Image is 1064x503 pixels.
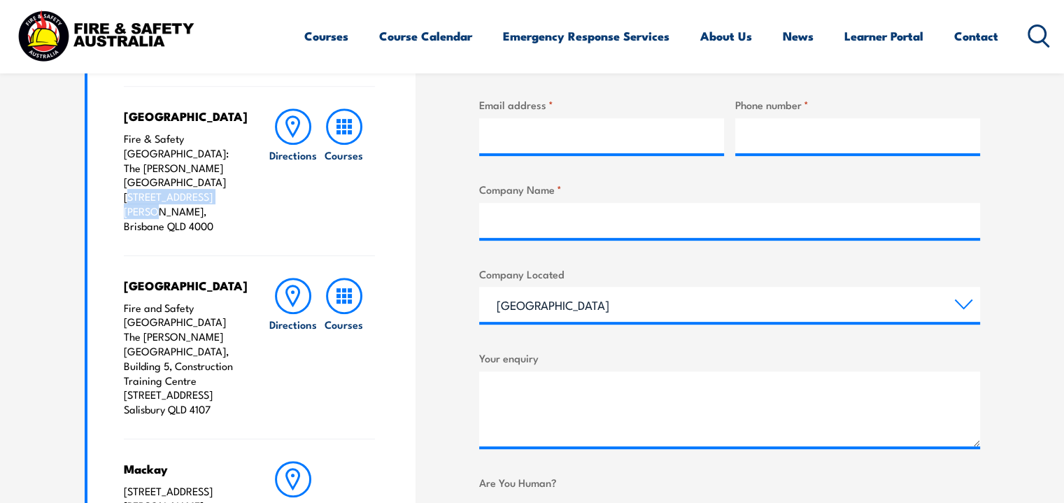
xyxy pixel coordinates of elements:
label: Your enquiry [479,350,980,366]
label: Are You Human? [479,474,980,490]
label: Company Located [479,266,980,282]
a: Directions [268,278,318,417]
h6: Directions [269,317,317,332]
p: Fire and Safety [GEOGRAPHIC_DATA] The [PERSON_NAME][GEOGRAPHIC_DATA], Building 5, Construction Tr... [124,301,241,417]
p: Fire & Safety [GEOGRAPHIC_DATA]: The [PERSON_NAME][GEOGRAPHIC_DATA] [STREET_ADDRESS][PERSON_NAME]... [124,132,241,234]
a: Contact [954,17,998,55]
label: Company Name [479,181,980,197]
a: Learner Portal [844,17,923,55]
a: Courses [304,17,348,55]
a: About Us [700,17,752,55]
a: Emergency Response Services [503,17,669,55]
a: Courses [319,278,369,417]
h6: Courses [325,317,363,332]
a: News [783,17,814,55]
a: Directions [268,108,318,234]
label: Email address [479,97,724,113]
h4: [GEOGRAPHIC_DATA] [124,278,241,293]
h4: [GEOGRAPHIC_DATA] [124,108,241,124]
h6: Directions [269,148,317,162]
a: Course Calendar [379,17,472,55]
a: Courses [319,108,369,234]
h6: Courses [325,148,363,162]
h4: Mackay [124,461,241,476]
label: Phone number [735,97,980,113]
